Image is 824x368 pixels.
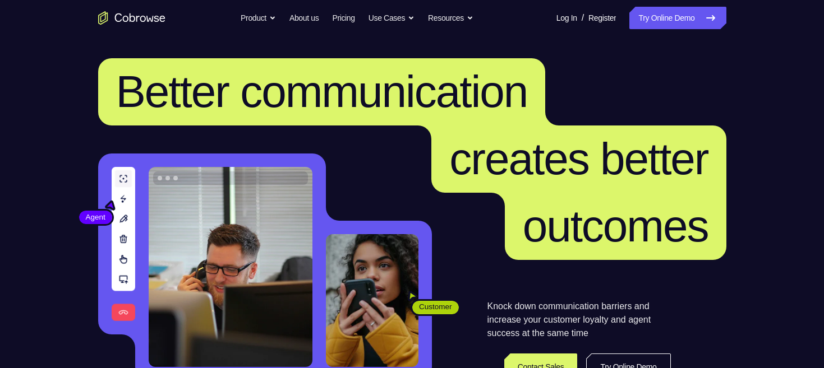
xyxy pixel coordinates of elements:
[556,7,577,29] a: Log In
[326,234,418,367] img: A customer holding their phone
[369,7,415,29] button: Use Cases
[449,134,708,184] span: creates better
[289,7,319,29] a: About us
[149,167,312,367] img: A customer support agent talking on the phone
[98,11,165,25] a: Go to the home page
[588,7,616,29] a: Register
[241,7,276,29] button: Product
[116,67,528,117] span: Better communication
[582,11,584,25] span: /
[629,7,726,29] a: Try Online Demo
[332,7,355,29] a: Pricing
[487,300,671,340] p: Knock down communication barriers and increase your customer loyalty and agent success at the sam...
[523,201,708,251] span: outcomes
[428,7,473,29] button: Resources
